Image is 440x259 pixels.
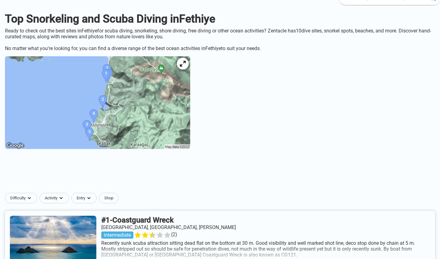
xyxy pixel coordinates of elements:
[45,196,57,201] span: Activity
[86,196,91,201] img: dropdown caret
[40,193,71,203] button: Activitydropdown caret
[5,12,435,25] h1: Top Snorkeling and Scuba Diving in Fethiye
[5,193,40,203] button: Difficultydropdown caret
[77,196,85,201] span: Entry
[59,196,64,201] img: dropdown caret
[5,56,190,149] img: Fethiye dive site map
[71,193,99,203] button: Entrydropdown caret
[10,196,26,201] span: Difficulty
[27,196,32,201] img: dropdown caret
[70,160,370,188] iframe: Advertisement
[99,193,119,203] a: Shop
